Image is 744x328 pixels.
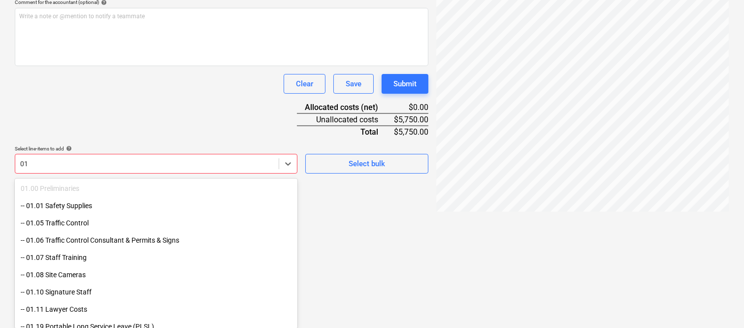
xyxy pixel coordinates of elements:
[15,215,297,231] div: -- 01.05 Traffic Control
[15,284,297,300] div: -- 01.10 Signature Staff
[382,74,428,94] button: Submit
[393,77,417,90] div: Submit
[305,154,428,174] button: Select bulk
[394,126,428,138] div: $5,750.00
[394,102,428,113] div: $0.00
[297,113,394,126] div: Unallocated costs
[695,281,744,328] iframe: Chat Widget
[284,74,325,94] button: Clear
[15,181,297,196] div: 01.00 Preliminaries
[15,250,297,265] div: -- 01.07 Staff Training
[15,146,297,152] div: Select line-items to add
[333,74,374,94] button: Save
[394,113,428,126] div: $5,750.00
[297,126,394,138] div: Total
[296,77,313,90] div: Clear
[297,102,394,113] div: Allocated costs (net)
[346,77,361,90] div: Save
[15,232,297,248] div: -- 01.06 Traffic Control Consultant & Permits & Signs
[349,157,385,170] div: Select bulk
[64,146,72,151] span: help
[15,267,297,283] div: -- 01.08 Site Cameras
[15,301,297,317] div: -- 01.11 Lawyer Costs
[15,198,297,214] div: -- 01.01 Safety Supplies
